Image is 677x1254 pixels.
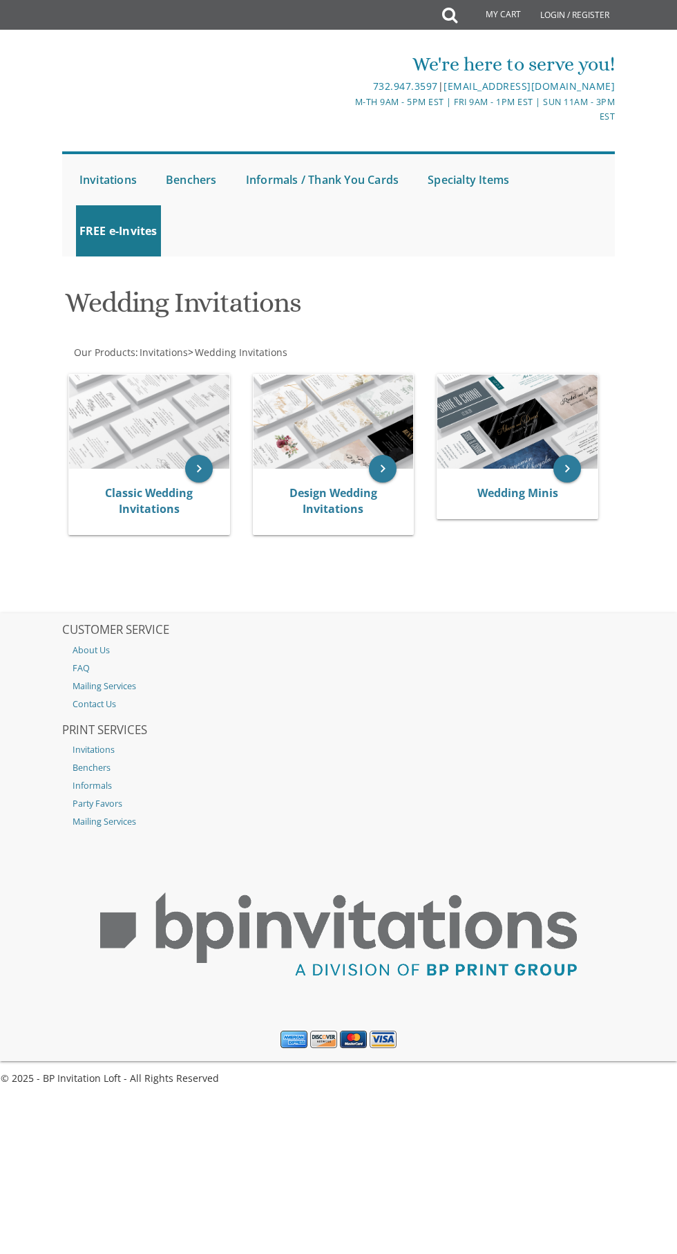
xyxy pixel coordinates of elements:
[69,375,229,468] img: Classic Wedding Invitations
[140,346,188,359] span: Invitations
[289,485,377,517] a: Design Wedding Invitations
[62,659,615,677] a: FAQ
[62,677,615,695] a: Mailing Services
[444,79,615,93] a: [EMAIL_ADDRESS][DOMAIN_NAME]
[62,724,615,738] h2: PRINT SERVICES
[62,624,615,637] h2: CUSTOMER SERVICE
[76,154,140,205] a: Invitations
[369,455,397,483] a: keyboard_arrow_right
[138,346,188,359] a: Invitations
[339,50,615,78] div: We're here to serve you!
[73,346,135,359] a: Our Products
[65,288,611,328] h1: Wedding Invitations
[62,642,615,659] a: About Us
[62,869,615,1003] img: BP Print Group
[62,759,615,777] a: Benchers
[62,741,615,759] a: Invitations
[195,346,287,359] span: Wedding Invitations
[162,154,220,205] a: Benchers
[254,375,414,468] img: Design Wedding Invitations
[62,795,615,813] a: Party Favors
[62,346,615,359] div: :
[477,485,558,500] a: Wedding Minis
[62,777,615,795] a: Informals
[242,154,402,205] a: Informals / Thank You Cards
[373,79,438,93] a: 732.947.3597
[339,95,615,124] div: M-Th 9am - 5pm EST | Fri 9am - 1pm EST | Sun 11am - 3pm EST
[553,455,581,483] a: keyboard_arrow_right
[340,1031,367,1049] img: MasterCard
[193,346,287,359] a: Wedding Invitations
[185,455,213,483] a: keyboard_arrow_right
[437,375,598,468] img: Wedding Minis
[105,485,193,517] a: Classic Wedding Invitations
[370,1031,397,1049] img: Visa
[456,1,531,29] a: My Cart
[76,205,161,256] a: FREE e-Invites
[62,695,615,713] a: Contact Us
[339,78,615,95] div: |
[280,1031,307,1049] img: American Express
[188,346,287,359] span: >
[62,813,615,831] a: Mailing Services
[424,154,513,205] a: Specialty Items
[310,1031,337,1049] img: Discover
